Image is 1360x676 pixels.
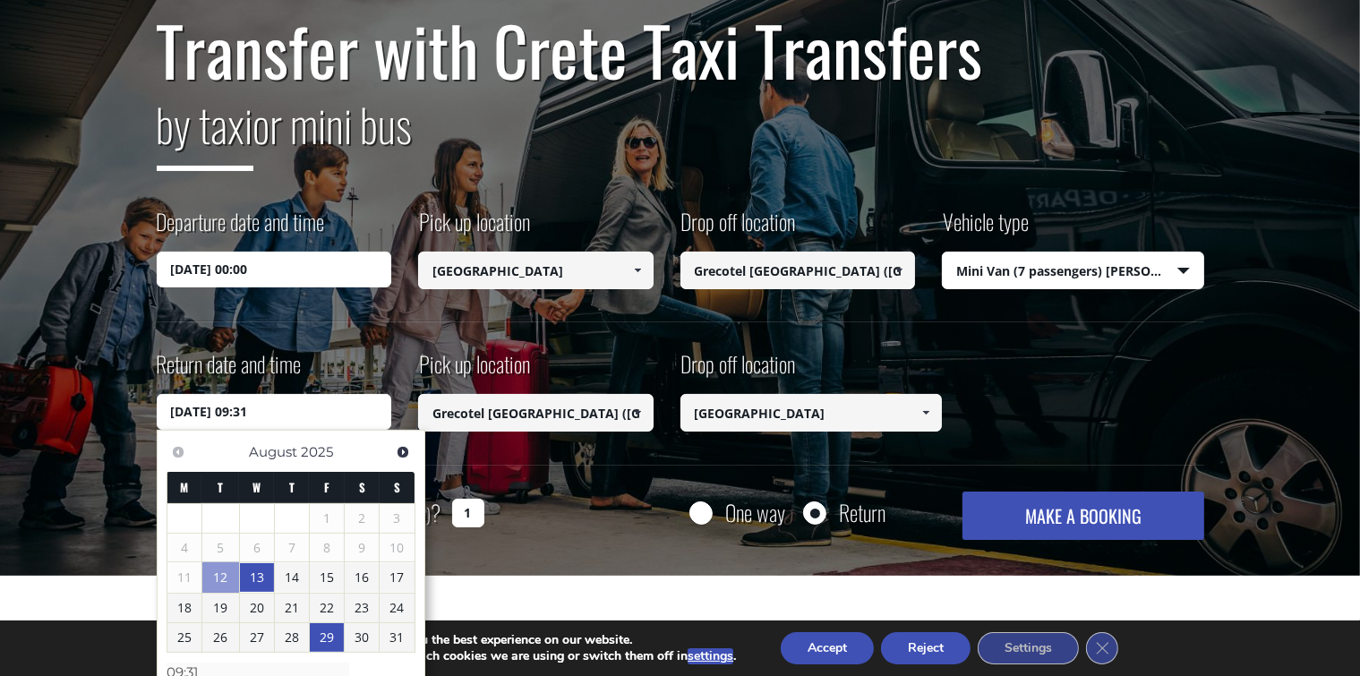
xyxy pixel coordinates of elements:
[167,594,201,622] a: 18
[157,492,441,535] label: How many passengers ?
[310,623,344,652] a: 29
[345,594,379,622] a: 23
[885,252,914,289] a: Show All Items
[962,492,1203,540] button: MAKE A BOOKING
[275,534,309,562] span: 7
[240,534,274,562] span: 6
[380,623,414,652] a: 31
[275,563,309,592] a: 14
[418,394,654,432] input: Select pickup location
[345,623,379,652] a: 30
[396,445,410,459] span: Next
[180,478,188,496] span: Monday
[978,632,1079,664] button: Settings
[252,478,261,496] span: Wednesday
[202,623,239,652] a: 26
[911,394,941,432] a: Show All Items
[310,534,344,562] span: 8
[942,206,1029,252] label: Vehicle type
[301,443,333,460] span: 2025
[839,501,885,524] label: Return
[167,623,201,652] a: 25
[202,562,239,593] a: 12
[157,348,302,394] label: Return date and time
[157,90,253,171] span: by taxi
[680,394,943,432] input: Select drop-off location
[240,594,274,622] a: 20
[240,623,274,652] a: 27
[680,348,796,394] label: Drop off location
[394,478,400,496] span: Sunday
[418,252,654,289] input: Select pickup location
[218,478,223,496] span: Tuesday
[380,534,414,562] span: 10
[345,504,379,533] span: 2
[1086,632,1118,664] button: Close GDPR Cookie Banner
[275,623,309,652] a: 28
[725,501,785,524] label: One way
[167,563,201,592] span: 11
[202,534,239,562] span: 5
[359,478,365,496] span: Saturday
[171,445,185,459] span: Previous
[238,648,736,664] p: You can find out more about which cookies we are using or switch them off in .
[418,206,530,252] label: Pick up location
[249,443,297,460] span: August
[688,648,733,664] button: settings
[202,594,239,622] a: 19
[167,440,191,464] a: Previous
[345,534,379,562] span: 9
[781,632,874,664] button: Accept
[622,252,652,289] a: Show All Items
[240,563,274,592] a: 13
[622,394,652,432] a: Show All Items
[310,504,344,533] span: 1
[380,594,414,622] a: 24
[275,594,309,622] a: 21
[238,632,736,648] p: We are using cookies to give you the best experience on our website.
[157,13,1204,88] h1: Transfer with Crete Taxi Transfers
[157,88,1204,184] h2: or mini bus
[943,252,1203,290] span: Mini Van (7 passengers) [PERSON_NAME]
[167,534,201,562] span: 4
[380,504,414,533] span: 3
[157,206,325,252] label: Departure date and time
[324,478,329,496] span: Friday
[310,594,344,622] a: 22
[345,563,379,592] a: 16
[418,348,530,394] label: Pick up location
[391,440,415,464] a: Next
[310,563,344,592] a: 15
[289,478,295,496] span: Thursday
[380,563,414,592] a: 17
[680,252,916,289] input: Select drop-off location
[881,632,971,664] button: Reject
[680,206,796,252] label: Drop off location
